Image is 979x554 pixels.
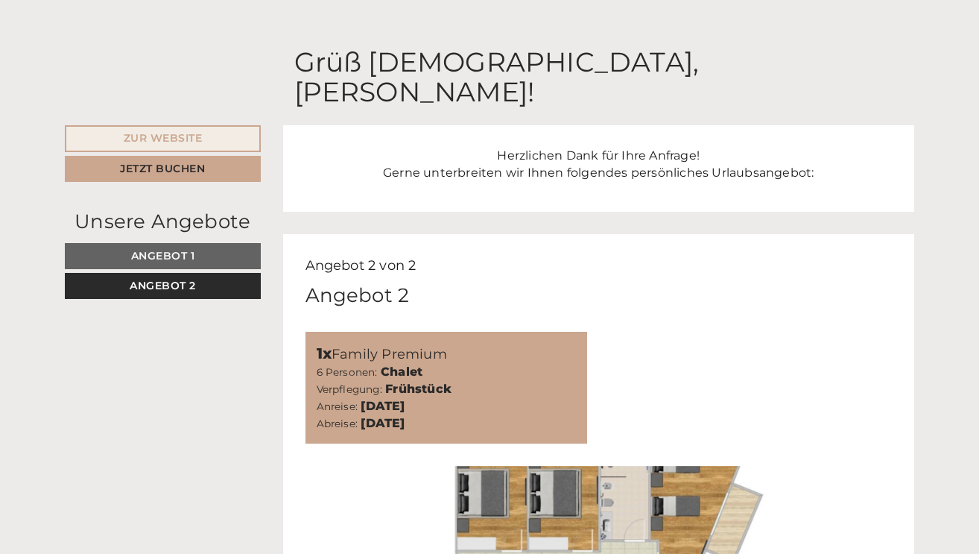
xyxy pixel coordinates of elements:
span: Angebot 2 von 2 [305,257,416,274]
small: Verpflegung: [317,383,382,395]
b: 1x [317,344,332,362]
p: Herzlichen Dank für Ihre Anfrage! Gerne unterbreiten wir Ihnen folgendes persönliches Urlaubsange... [305,148,893,182]
small: 6 Personen: [317,366,378,378]
b: [DATE] [361,399,405,413]
h1: Grüß [DEMOGRAPHIC_DATA], [PERSON_NAME]! [294,48,904,107]
a: Zur Website [65,125,261,152]
small: Anreise: [317,400,358,412]
span: Angebot 2 [130,279,196,292]
b: [DATE] [361,416,405,430]
a: Jetzt buchen [65,156,261,182]
b: Chalet [381,365,422,379]
div: Family Premium [317,343,577,365]
b: Frühstück [385,382,452,396]
span: Angebot 1 [131,249,195,262]
div: Angebot 2 [305,282,410,309]
small: Abreise: [317,418,358,429]
div: Unsere Angebote [65,208,261,236]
